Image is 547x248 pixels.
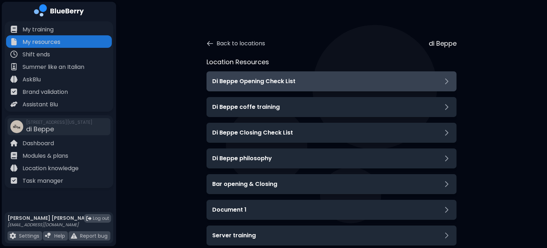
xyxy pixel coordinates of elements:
img: file icon [10,165,18,172]
p: Modules & plans [23,152,68,160]
img: file icon [10,88,18,95]
p: Assistant Blu [23,100,58,109]
h3: Di Beppe philosophy [212,154,272,163]
h3: Bar opening & Closing [212,180,277,188]
h3: Di Beppe Opening Check List [212,77,295,86]
p: Location knowledge [23,164,79,173]
span: Log out [93,216,109,221]
p: Task manager [23,177,63,185]
img: file icon [10,26,18,33]
p: My training [23,25,54,34]
h3: Document 1 [212,206,247,214]
button: Back to locations [207,39,265,48]
p: di Beppe [429,39,457,49]
img: file icon [71,233,77,239]
p: Shift ends [23,50,50,59]
p: [PERSON_NAME] [PERSON_NAME] [8,215,94,221]
p: Dashboard [23,139,54,148]
span: [STREET_ADDRESS][US_STATE] [26,120,93,125]
h3: Location Resources [207,57,457,67]
p: My resources [23,38,60,46]
h3: Di Beppe coffe training [212,103,280,111]
p: Summer like an Italian [23,63,84,71]
h3: Server training [212,231,256,240]
img: file icon [10,233,16,239]
h3: Di Beppe Closing Check List [212,128,293,137]
img: file icon [10,140,18,147]
p: Brand validation [23,88,68,96]
p: Settings [19,233,39,239]
img: logout [86,216,91,221]
img: company logo [34,4,84,19]
img: file icon [45,233,51,239]
p: Help [54,233,65,239]
p: Report bug [80,233,108,239]
img: file icon [10,63,18,70]
img: file icon [10,51,18,58]
p: AskBlu [23,75,41,84]
img: file icon [10,152,18,159]
img: file icon [10,38,18,45]
img: company thumbnail [10,120,23,133]
p: [EMAIL_ADDRESS][DOMAIN_NAME] [8,222,94,228]
span: di Beppe [26,125,54,133]
img: file icon [10,101,18,108]
img: file icon [10,76,18,83]
img: file icon [10,177,18,184]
